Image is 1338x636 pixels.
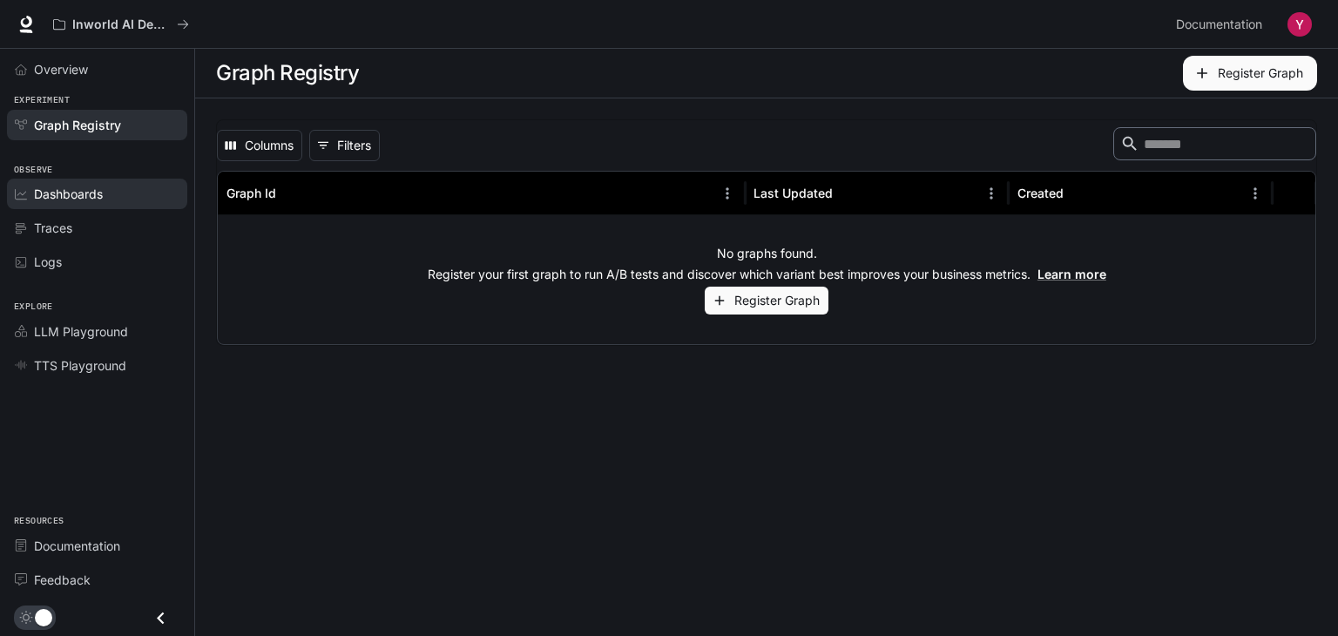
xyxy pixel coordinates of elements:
a: Overview [7,54,187,85]
button: Register Graph [705,287,828,315]
div: Last Updated [753,186,833,200]
button: Sort [278,180,304,206]
button: Show filters [309,130,380,161]
p: No graphs found. [717,245,817,262]
span: TTS Playground [34,356,126,375]
span: Logs [34,253,62,271]
span: Dashboards [34,185,103,203]
a: LLM Playground [7,316,187,347]
a: Documentation [1169,7,1275,42]
span: Traces [34,219,72,237]
button: Menu [1242,180,1268,206]
p: Inworld AI Demos [72,17,170,32]
a: Graph Registry [7,110,187,140]
a: Logs [7,247,187,277]
span: Feedback [34,571,91,589]
a: Traces [7,213,187,243]
button: Menu [714,180,740,206]
button: Register Graph [1183,56,1317,91]
div: Graph Id [226,186,276,200]
button: Menu [978,180,1004,206]
span: Dark mode toggle [35,607,52,626]
button: All workspaces [45,7,197,42]
button: Sort [835,180,861,206]
span: Documentation [34,537,120,555]
a: TTS Playground [7,350,187,381]
button: Sort [1065,180,1091,206]
a: Feedback [7,565,187,595]
div: Search [1113,127,1316,164]
span: Overview [34,60,88,78]
a: Learn more [1037,267,1106,281]
button: User avatar [1282,7,1317,42]
a: Documentation [7,531,187,561]
button: Close drawer [141,600,180,636]
span: Documentation [1176,14,1262,36]
span: LLM Playground [34,322,128,341]
h1: Graph Registry [216,56,359,91]
div: Created [1017,186,1064,200]
img: User avatar [1287,12,1312,37]
p: Register your first graph to run A/B tests and discover which variant best improves your business... [428,266,1106,283]
a: Dashboards [7,179,187,209]
button: Select columns [217,130,302,161]
span: Graph Registry [34,116,121,134]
